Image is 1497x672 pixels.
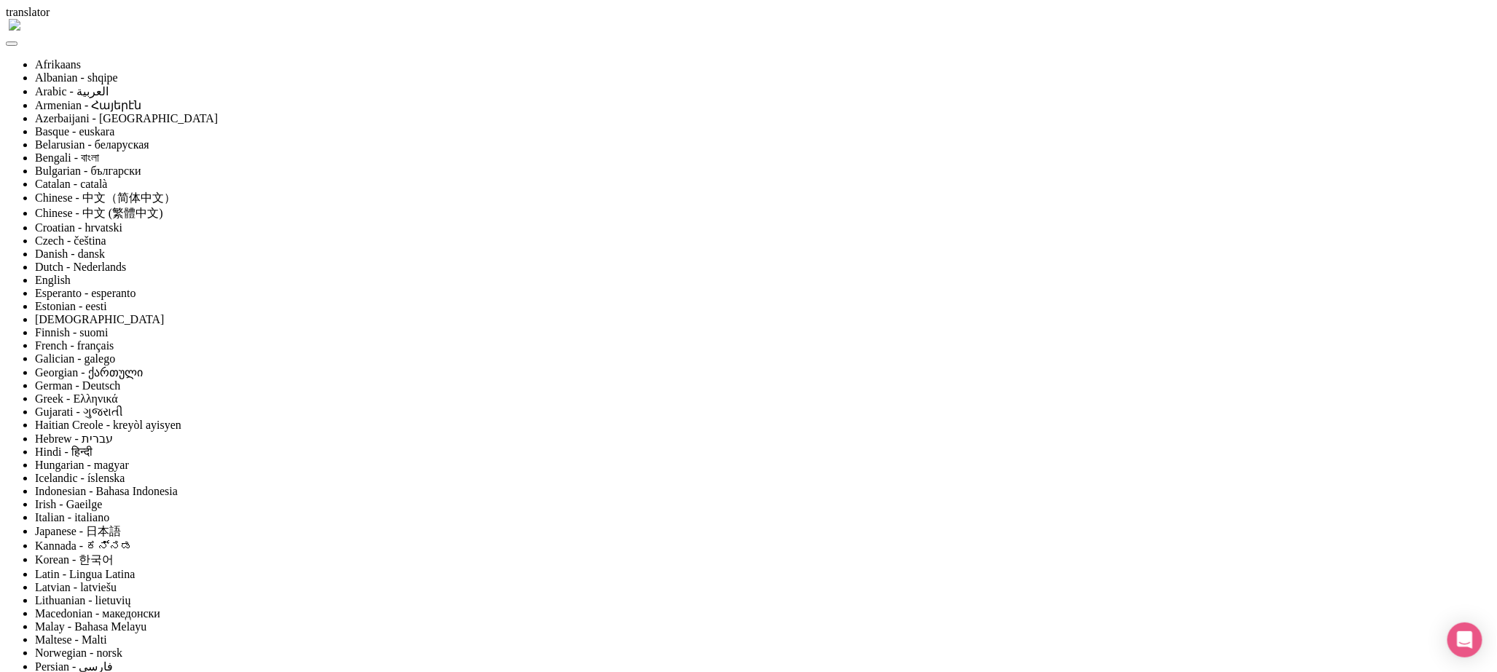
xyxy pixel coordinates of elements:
a: Czech - čeština [35,234,106,247]
a: Hebrew - ‎‫עברית‬‎ [35,432,113,445]
a: Korean - 한국어 [35,553,114,566]
a: English [35,274,71,286]
a: Chinese - 中文 (繁體中文) [35,207,163,219]
a: Catalan - català [35,178,108,190]
a: Malay - Bahasa Melayu [35,620,146,633]
a: Chinese - 中文（简体中文） [35,191,176,204]
a: Maltese - Malti [35,633,107,646]
a: Gujarati - ગુજરાતી [35,406,123,418]
a: Bulgarian - български [35,165,141,177]
a: Icelandic - íslenska [35,472,125,484]
img: right-arrow.png [9,19,20,31]
a: German - Deutsch [35,379,120,392]
div: Open Intercom Messenger [1447,622,1482,657]
a: Estonian - eesti [35,300,107,312]
a: Irish - Gaeilge [35,498,102,510]
a: Armenian - Հայերէն [35,99,141,111]
a: Dutch - Nederlands [35,261,126,273]
a: Hindi - हिन्दी [35,446,93,458]
a: Kannada - ಕನ್ನಡ [35,539,133,552]
a: Latin - Lingua Latina [35,568,135,580]
a: Croatian - hrvatski [35,221,122,234]
a: Azerbaijani - [GEOGRAPHIC_DATA] [35,112,218,124]
a: Greek - Ελληνικά [35,392,118,405]
a: French - français [35,339,114,352]
a: Macedonian - македонски [35,607,160,620]
div: translator [6,6,1491,19]
a: Finnish - suomi [35,326,108,339]
a: Lithuanian - lietuvių [35,594,131,606]
a: Arabic - ‎‫العربية‬‎ [35,85,109,98]
a: Bengali - বাংলা [35,151,99,164]
a: Danish - dansk [35,248,105,260]
a: Basque - euskara [35,125,114,138]
a: Esperanto - esperanto [35,287,136,299]
a: Afrikaans [35,58,81,71]
a: Belarusian - беларуская [35,138,149,151]
a: Italian - italiano [35,511,109,523]
a: Indonesian - Bahasa Indonesia [35,485,178,497]
a: Haitian Creole - kreyòl ayisyen [35,419,181,431]
a: Hungarian - magyar [35,459,129,471]
a: Georgian - ქართული [35,366,143,379]
a: [DEMOGRAPHIC_DATA] [35,313,164,325]
a: Latvian - latviešu [35,581,117,593]
a: Galician - galego [35,352,115,365]
a: Japanese - 日本語 [35,525,121,537]
a: Norwegian - norsk [35,647,122,659]
a: Albanian - shqipe [35,71,118,84]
